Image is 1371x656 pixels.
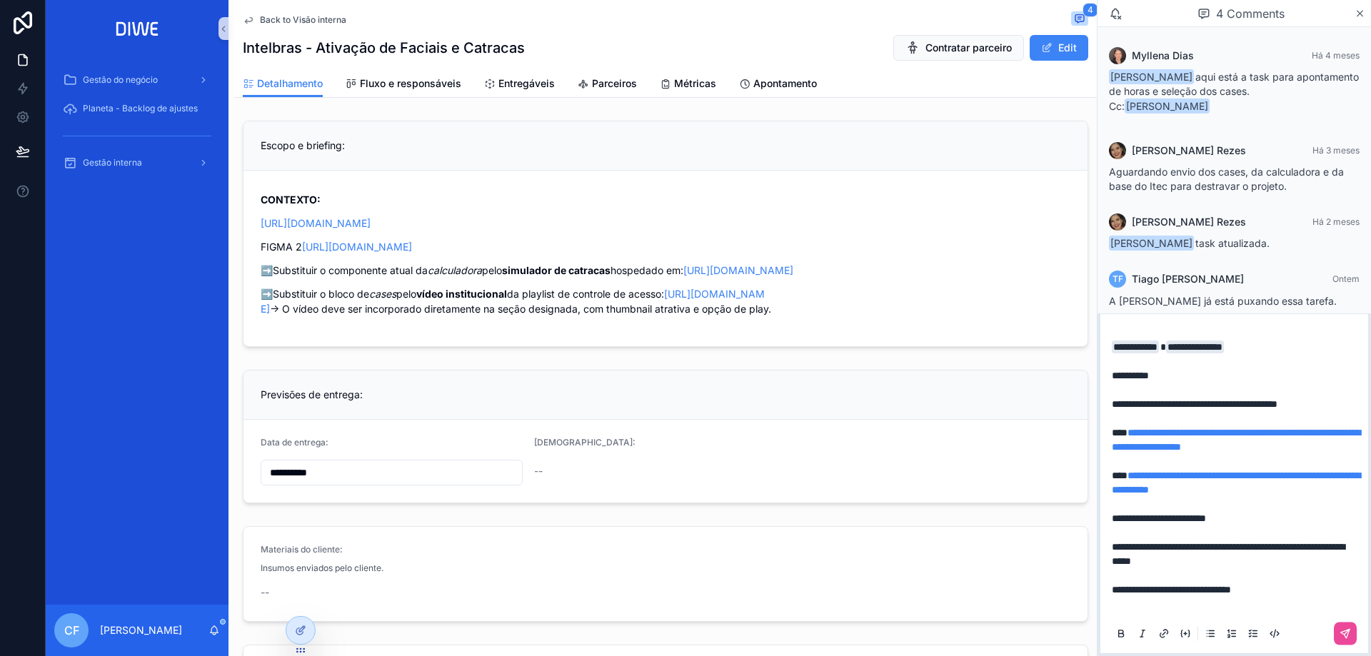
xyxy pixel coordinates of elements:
span: Insumos enviados pelo cliente. [261,562,383,574]
a: [URL][DOMAIN_NAME] [302,241,412,253]
a: Fluxo e responsáveis [346,71,461,99]
strong: CONTEXTO: [261,193,321,206]
span: Há 4 meses [1312,50,1360,61]
a: Entregáveis [484,71,555,99]
button: Edit [1030,35,1088,61]
span: TF [1113,273,1123,285]
span: Há 2 meses [1312,216,1360,227]
p: A [PERSON_NAME] já está puxando essa tarefa. [1109,293,1360,308]
span: Entregáveis [498,76,555,91]
strong: vídeo institucional [416,288,507,300]
span: [DEMOGRAPHIC_DATA]: [534,437,636,448]
div: scrollable content [46,57,228,194]
span: Aguardando envio dos cases, da calculadora e da base do Itec para destravar o projeto. [1109,166,1344,192]
span: Ontem [1332,273,1360,284]
span: Data de entrega: [261,437,328,448]
span: Há 3 meses [1312,145,1360,156]
span: Gestão interna [83,157,142,168]
p: FIGMA 2 [261,239,1070,254]
a: Planeta - Backlog de ajustes [54,96,220,121]
span: [PERSON_NAME] [1125,99,1210,113]
span: Previsões de entrega: [261,388,363,400]
span: Parceiros [592,76,637,91]
span: Apontamento [753,76,817,91]
em: cases [369,288,396,300]
button: 4 [1071,11,1088,29]
img: App logo [111,17,164,40]
a: Gestão interna [54,150,220,176]
a: Back to Visão interna [243,14,346,26]
span: Back to Visão interna [260,14,346,26]
strong: simulador de catracas [502,264,611,276]
a: [URL][DOMAIN_NAME] [683,264,793,276]
span: -- [261,585,269,600]
h1: Intelbras - Ativação de Faciais e Catracas [243,38,525,58]
span: [PERSON_NAME] Rezes [1132,143,1246,158]
a: [URL][DOMAIN_NAME] [261,217,371,229]
span: [PERSON_NAME] [1109,236,1194,251]
div: aqui está a task para apontamento de horas e seleção dos cases. [1109,70,1360,113]
span: Métricas [674,76,716,91]
span: Materiais do cliente: [261,544,343,555]
a: Gestão do negócio [54,67,220,93]
span: Planeta - Backlog de ajustes [83,103,198,114]
a: Detalhamento [243,71,323,98]
a: Parceiros [578,71,637,99]
span: CF [64,622,79,639]
span: [PERSON_NAME] [1109,69,1194,84]
span: Gestão do negócio [83,74,158,86]
span: Myllena Dias [1132,49,1194,63]
a: Métricas [660,71,716,99]
span: Tiago [PERSON_NAME] [1132,272,1244,286]
p: [PERSON_NAME] [100,623,182,637]
span: task atualizada. [1109,237,1270,249]
span: -- [534,464,543,478]
span: Escopo e briefing: [261,139,345,151]
span: Contratar parceiro [925,41,1012,55]
p: Cc: [1109,99,1360,113]
button: Contratar parceiro [893,35,1024,61]
span: 4 [1083,3,1098,17]
span: 4 Comments [1216,5,1285,22]
span: [PERSON_NAME] Rezes [1132,215,1246,229]
span: Detalhamento [257,76,323,91]
span: Fluxo e responsáveis [360,76,461,91]
a: Apontamento [739,71,817,99]
p: ➡️Substituir o componente atual da pelo hospedado em: [261,263,1070,278]
em: calculadora [428,264,482,276]
p: ➡️Substituir o bloco de pelo da playlist de controle de acesso: → O vídeo deve ser incorporado di... [261,286,1070,316]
